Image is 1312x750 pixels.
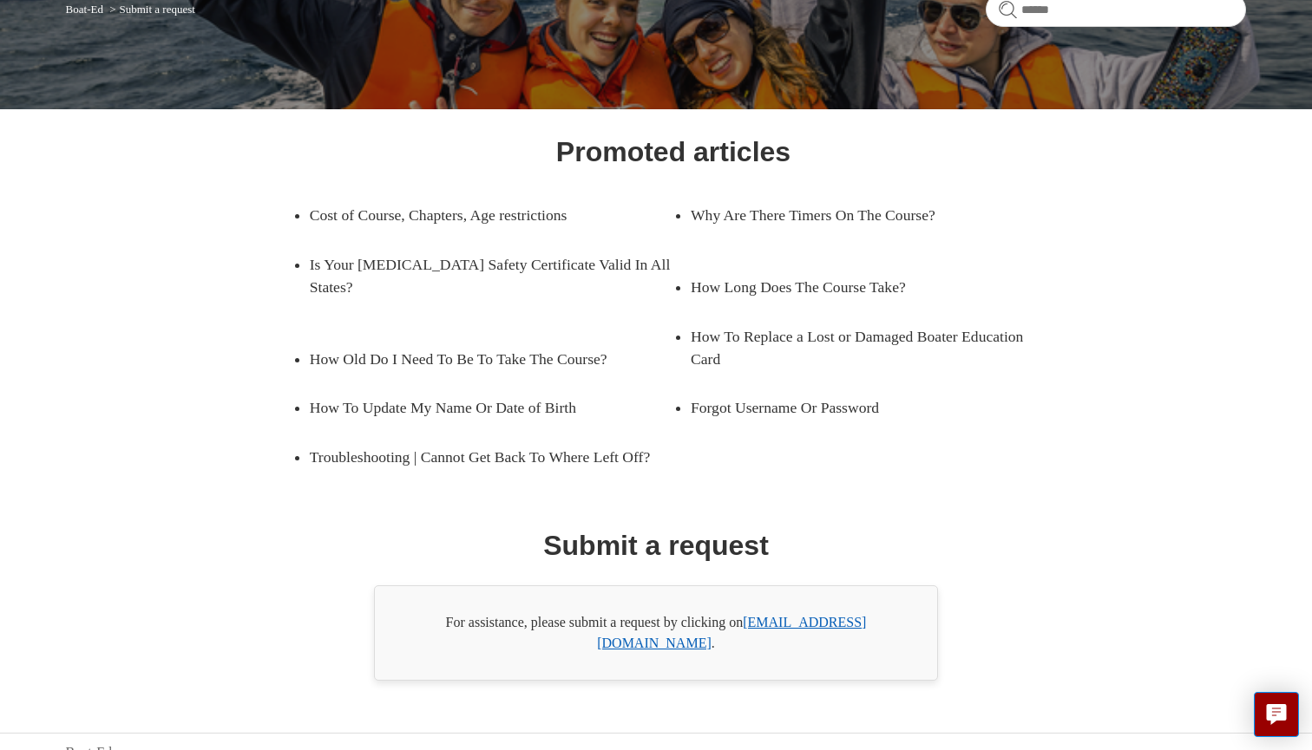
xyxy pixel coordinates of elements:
[691,312,1054,384] a: How To Replace a Lost or Damaged Boater Education Card
[310,383,647,432] a: How To Update My Name Or Date of Birth
[691,263,1028,311] a: How Long Does The Course Take?
[106,3,195,16] li: Submit a request
[597,615,866,650] a: [EMAIL_ADDRESS][DOMAIN_NAME]
[66,3,107,16] li: Boat-Ed
[310,335,647,383] a: How Old Do I Need To Be To Take The Course?
[691,191,1028,239] a: Why Are There Timers On The Course?
[691,383,1028,432] a: Forgot Username Or Password
[310,433,673,481] a: Troubleshooting | Cannot Get Back To Where Left Off?
[66,3,103,16] a: Boat-Ed
[310,240,673,312] a: Is Your [MEDICAL_DATA] Safety Certificate Valid In All States?
[1254,692,1299,737] button: Live chat
[310,191,647,239] a: Cost of Course, Chapters, Age restrictions
[543,525,769,566] h1: Submit a request
[556,131,790,173] h1: Promoted articles
[374,585,938,681] div: For assistance, please submit a request by clicking on .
